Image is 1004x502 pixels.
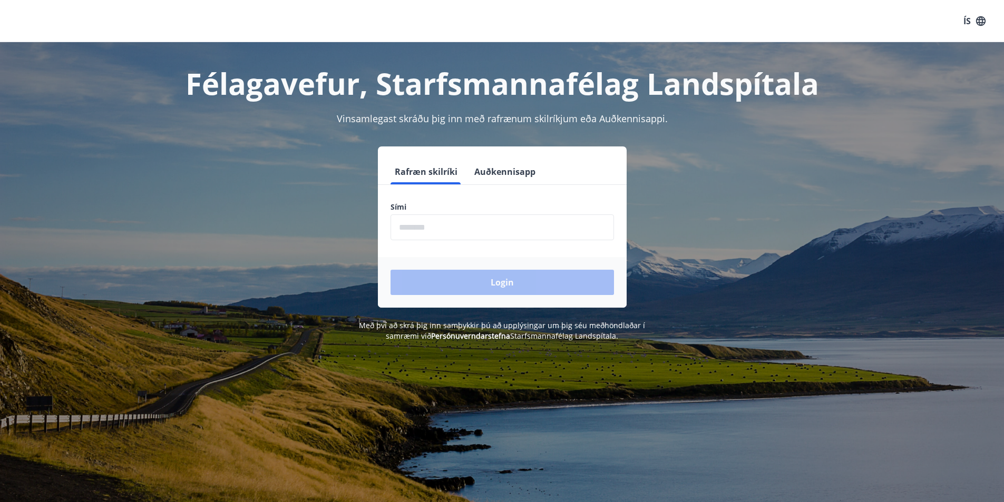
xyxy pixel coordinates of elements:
span: Með því að skrá þig inn samþykkir þú að upplýsingar um þig séu meðhöndlaðar í samræmi við Starfsm... [359,320,645,341]
span: Vinsamlegast skráðu þig inn með rafrænum skilríkjum eða Auðkennisappi. [337,112,668,125]
button: ÍS [958,12,991,31]
button: Rafræn skilríki [391,159,462,184]
a: Persónuverndarstefna [431,331,510,341]
label: Sími [391,202,614,212]
button: Auðkennisapp [470,159,540,184]
h1: Félagavefur, Starfsmannafélag Landspítala [135,63,869,103]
